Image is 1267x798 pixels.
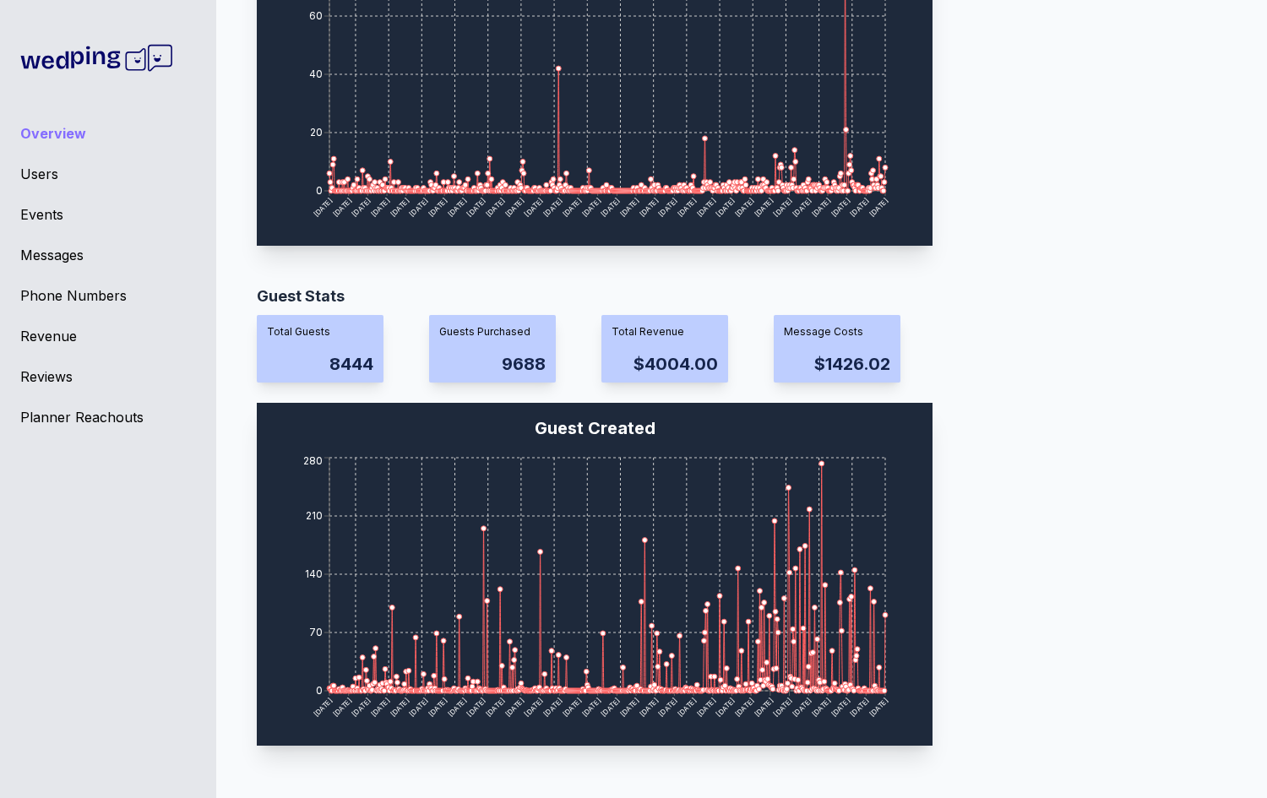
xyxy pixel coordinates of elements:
[715,696,737,718] tspan: [DATE]
[542,196,564,218] tspan: [DATE]
[867,196,889,218] tspan: [DATE]
[810,196,832,218] tspan: [DATE]
[633,352,718,376] div: $4004.00
[849,196,871,218] tspan: [DATE]
[867,696,889,718] tspan: [DATE]
[408,696,430,718] tspan: [DATE]
[408,196,430,218] tspan: [DATE]
[305,567,323,580] tspan: 140
[676,196,698,218] tspan: [DATE]
[772,196,794,218] tspan: [DATE]
[829,196,851,218] tspan: [DATE]
[20,407,196,427] a: Planner Reachouts
[791,196,813,218] tspan: [DATE]
[484,696,506,718] tspan: [DATE]
[657,696,679,718] tspan: [DATE]
[389,696,411,718] tspan: [DATE]
[316,684,323,697] tspan: 0
[427,696,449,718] tspan: [DATE]
[306,509,323,522] tspan: 210
[849,696,871,718] tspan: [DATE]
[695,196,717,218] tspan: [DATE]
[310,126,323,138] tspan: 20
[20,123,196,144] a: Overview
[267,325,373,339] div: Total Guests
[20,204,196,225] a: Events
[753,696,775,718] tspan: [DATE]
[733,196,755,218] tspan: [DATE]
[600,696,622,718] tspan: [DATE]
[502,352,546,376] div: 9688
[257,285,1213,308] div: Guest Stats
[312,696,334,718] tspan: [DATE]
[580,696,602,718] tspan: [DATE]
[484,196,506,218] tspan: [DATE]
[753,196,775,218] tspan: [DATE]
[309,9,323,22] tspan: 60
[503,196,525,218] tspan: [DATE]
[814,352,890,376] div: $1426.02
[20,164,196,184] a: Users
[618,196,640,218] tspan: [DATE]
[427,196,449,218] tspan: [DATE]
[580,196,602,218] tspan: [DATE]
[351,696,372,718] tspan: [DATE]
[600,196,622,218] tspan: [DATE]
[20,326,196,346] a: Revenue
[618,696,640,718] tspan: [DATE]
[829,696,851,718] tspan: [DATE]
[20,285,196,306] a: Phone Numbers
[638,696,660,718] tspan: [DATE]
[465,696,487,718] tspan: [DATE]
[791,696,813,718] tspan: [DATE]
[20,366,196,387] a: Reviews
[439,325,546,339] div: Guests Purchased
[523,196,545,218] tspan: [DATE]
[351,196,372,218] tspan: [DATE]
[535,416,655,440] div: Guest Created
[657,196,679,218] tspan: [DATE]
[309,68,323,80] tspan: 40
[503,696,525,718] tspan: [DATE]
[465,196,487,218] tspan: [DATE]
[446,196,468,218] tspan: [DATE]
[810,696,832,718] tspan: [DATE]
[446,696,468,718] tspan: [DATE]
[389,196,411,218] tspan: [DATE]
[715,196,737,218] tspan: [DATE]
[331,696,353,718] tspan: [DATE]
[309,626,323,638] tspan: 70
[561,196,583,218] tspan: [DATE]
[20,245,196,265] a: Messages
[542,696,564,718] tspan: [DATE]
[772,696,794,718] tspan: [DATE]
[638,196,660,218] tspan: [DATE]
[561,696,583,718] tspan: [DATE]
[329,352,373,376] div: 8444
[369,196,391,218] tspan: [DATE]
[733,696,755,718] tspan: [DATE]
[676,696,698,718] tspan: [DATE]
[369,696,391,718] tspan: [DATE]
[612,325,718,339] div: Total Revenue
[331,196,353,218] tspan: [DATE]
[316,184,323,197] tspan: 0
[695,696,717,718] tspan: [DATE]
[303,454,323,467] tspan: 280
[523,696,545,718] tspan: [DATE]
[312,196,334,218] tspan: [DATE]
[784,325,890,339] div: Message Costs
